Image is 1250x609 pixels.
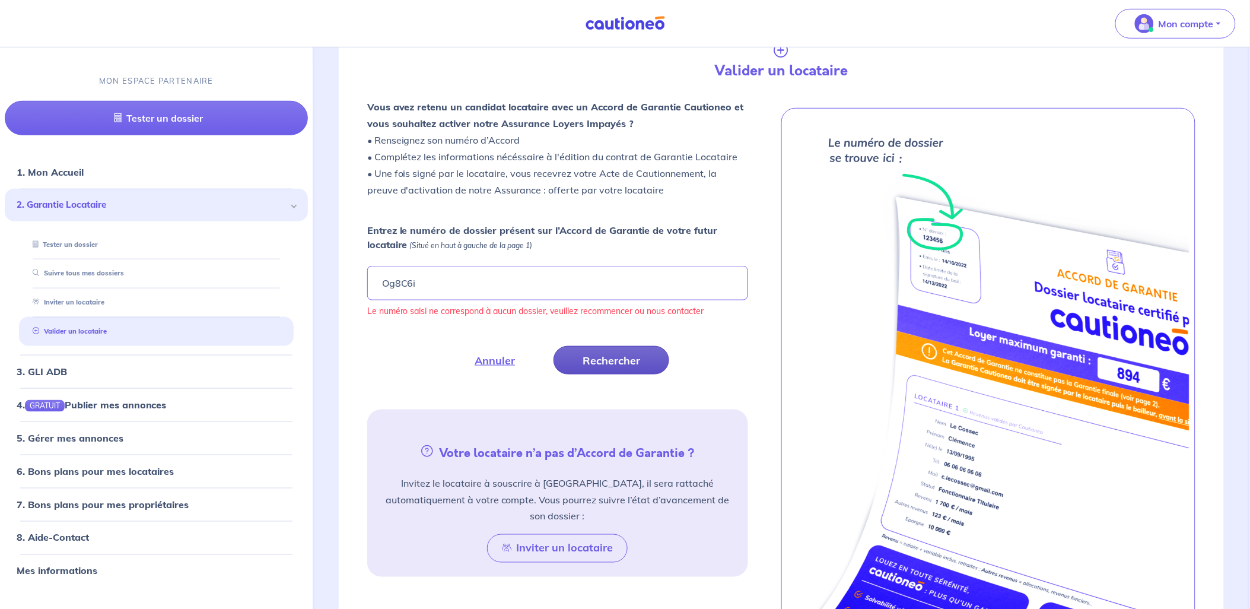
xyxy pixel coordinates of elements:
[5,459,308,483] div: 6. Bons plans pour mes locataires
[28,298,104,306] a: Inviter un locataire
[5,160,308,184] div: 1. Mon Accueil
[19,264,294,283] div: Suivre tous mes dossiers
[17,365,67,377] a: 3. GLI ADB
[367,266,748,300] input: Ex : 453678
[5,526,308,550] div: 8. Aide-Contact
[367,99,748,198] p: • Renseignez son numéro d’Accord • Complétez les informations nécéssaire à l'édition du contrat d...
[5,559,308,583] div: Mes informations
[99,75,214,87] p: MON ESPACE PARTENAIRE
[17,432,123,444] a: 5. Gérer mes annonces
[19,234,294,254] div: Tester un dossier
[5,392,308,416] div: 4.GRATUITPublier mes annonces
[381,475,734,525] p: Invitez le locataire à souscrire à [GEOGRAPHIC_DATA], il sera rattaché automatiquement à votre co...
[1159,17,1214,31] p: Mon compte
[5,101,308,135] a: Tester un dossier
[581,16,670,31] img: Cautioneo
[17,166,84,178] a: 1. Mon Accueil
[446,346,544,375] button: Annuler
[19,322,294,341] div: Valider un locataire
[19,293,294,312] div: Inviter un locataire
[410,241,533,250] em: (Situé en haut à gauche de la page 1)
[17,398,167,410] a: 4.GRATUITPublier mes annonces
[367,224,718,250] strong: Entrez le numéro de dossier présent sur l’Accord de Garantie de votre futur locataire
[487,534,628,563] button: Inviter un locataire
[28,269,124,277] a: Suivre tous mes dossiers
[28,240,98,248] a: Tester un dossier
[5,359,308,383] div: 3. GLI ADB
[5,189,308,221] div: 2. Garantie Locataire
[17,499,189,510] a: 7. Bons plans pour mes propriétaires
[372,443,743,461] h5: Votre locataire n’a pas d’Accord de Garantie ?
[367,305,748,318] p: Le numéro saisi ne correspond à aucun dossier, veuillez recommencer ou nous contacter
[1135,14,1154,33] img: illu_account_valid_menu.svg
[1115,9,1236,39] button: illu_account_valid_menu.svgMon compte
[5,493,308,516] div: 7. Bons plans pour mes propriétaires
[17,532,89,544] a: 8. Aide-Contact
[554,346,669,375] button: Rechercher
[571,62,992,80] h4: Valider un locataire
[28,327,107,335] a: Valider un locataire
[17,465,174,477] a: 6. Bons plans pour mes locataires
[5,426,308,450] div: 5. Gérer mes annonces
[367,101,744,129] strong: Vous avez retenu un candidat locataire avec un Accord de Garantie Cautioneo et vous souhaitez act...
[17,198,287,212] span: 2. Garantie Locataire
[17,565,97,577] a: Mes informations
